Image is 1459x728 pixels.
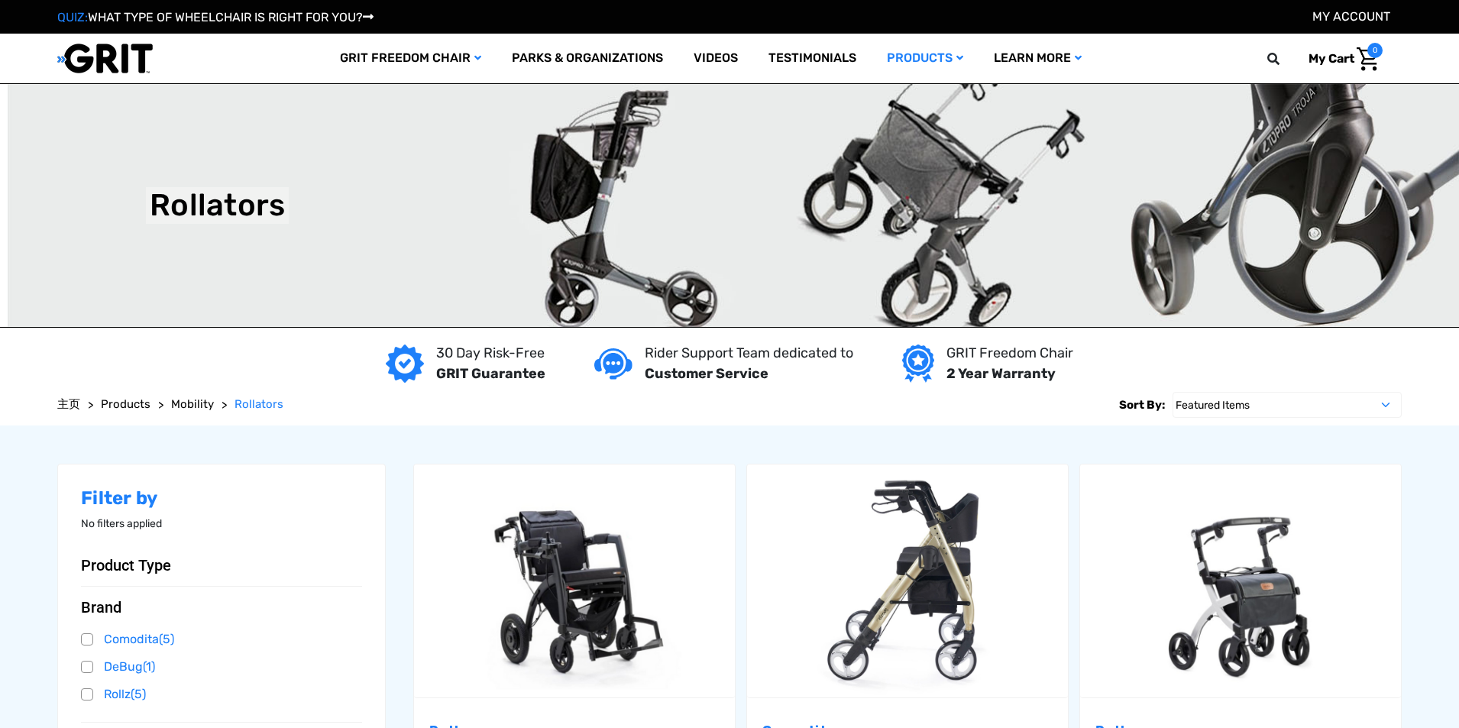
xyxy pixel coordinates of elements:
a: Parks & Organizations [497,34,678,83]
a: Comodita(5) [81,628,362,651]
a: Cart with 0 items [1297,43,1383,75]
a: Rollz Flex Rollator,$719.00 [1080,464,1401,697]
h1: Rollators [150,187,285,224]
p: No filters applied [81,516,362,532]
img: Customer service [594,348,632,380]
a: 主页 [57,396,80,413]
a: Account [1312,9,1390,24]
strong: 2 Year Warranty [946,365,1056,382]
a: GRIT Freedom Chair [325,34,497,83]
span: 主页 [57,397,80,411]
span: Product Type [81,556,171,574]
a: Testimonials [753,34,872,83]
span: My Cart [1309,51,1354,66]
h2: Filter by [81,487,362,510]
img: GRIT All-Terrain Wheelchair and Mobility Equipment [57,43,153,74]
span: (5) [131,687,146,701]
span: (5) [159,632,174,646]
span: Brand [81,598,121,616]
p: Rider Support Team dedicated to [645,343,853,364]
img: GRIT Guarantee [386,345,424,383]
strong: Customer Service [645,365,768,382]
img: Year warranty [902,345,933,383]
a: Products [872,34,979,83]
span: Mobility [171,397,214,411]
span: Rollators [235,397,283,411]
a: Rollators [235,396,283,413]
span: Products [101,397,150,411]
a: Rollz Motion Electric 2.0 - Rollator and Wheelchair,$3,990.00 [414,464,735,697]
input: Search [1274,43,1297,75]
img: Spazio Special Rollator (20" Seat) by Comodita [747,464,1068,697]
button: Product Type [81,556,362,574]
a: Rollz(5) [81,683,362,706]
img: Rollz Flex Rollator [1080,464,1401,697]
a: Products [101,396,150,413]
span: (1) [143,659,155,674]
button: Brand [81,598,362,616]
p: 30 Day Risk-Free [436,343,545,364]
img: Cart [1357,47,1379,71]
a: DeBug(1) [81,655,362,678]
a: Mobility [171,396,214,413]
a: Videos [678,34,753,83]
img: Rollz Motion Electric 2.0 - Rollator and Wheelchair [414,464,735,697]
p: GRIT Freedom Chair [946,343,1073,364]
span: 0 [1367,43,1383,58]
label: Sort By: [1119,392,1165,418]
a: Learn More [979,34,1097,83]
a: Spazio Special Rollator (20" Seat) by Comodita,$490.00 [747,464,1068,697]
strong: GRIT Guarantee [436,365,545,382]
a: QUIZ:WHAT TYPE OF WHEELCHAIR IS RIGHT FOR YOU? [57,10,374,24]
span: QUIZ: [57,10,88,24]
